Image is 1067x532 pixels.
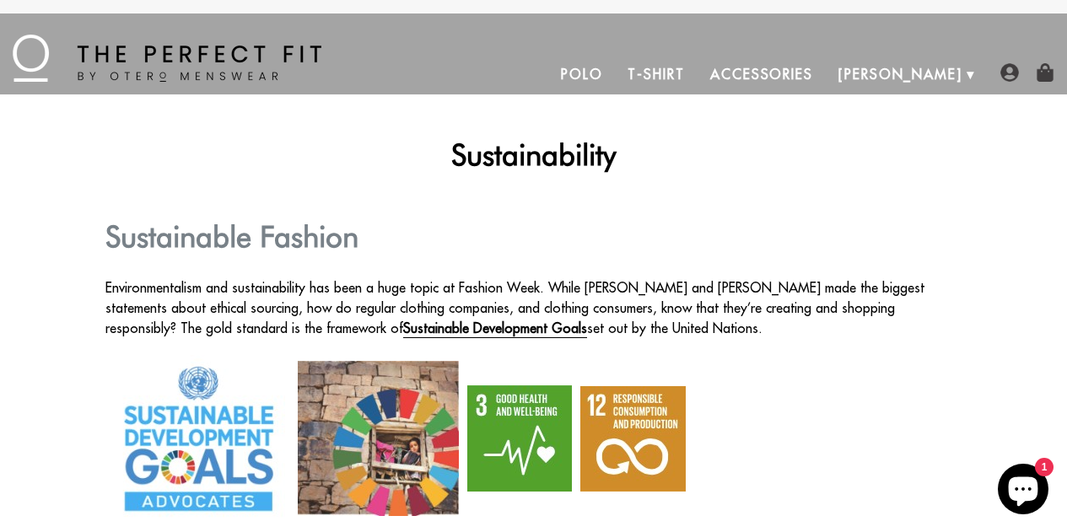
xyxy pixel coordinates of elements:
[105,277,962,338] p: Environmentalism and sustainability has been a huge topic at Fashion Week. While [PERSON_NAME] an...
[13,35,321,82] img: The Perfect Fit - by Otero Menswear - Logo
[615,54,697,94] a: T-Shirt
[403,320,587,338] a: Sustainable Development Goals
[1036,63,1054,82] img: shopping-bag-icon.png
[1000,63,1019,82] img: user-account-icon.png
[698,54,826,94] a: Accessories
[105,137,962,172] h1: Sustainability
[105,218,358,254] strong: Sustainable Fashion
[403,320,587,336] strong: Sustainable Development Goals
[826,54,975,94] a: [PERSON_NAME]
[993,464,1054,519] inbox-online-store-chat: Shopify online store chat
[548,54,616,94] a: Polo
